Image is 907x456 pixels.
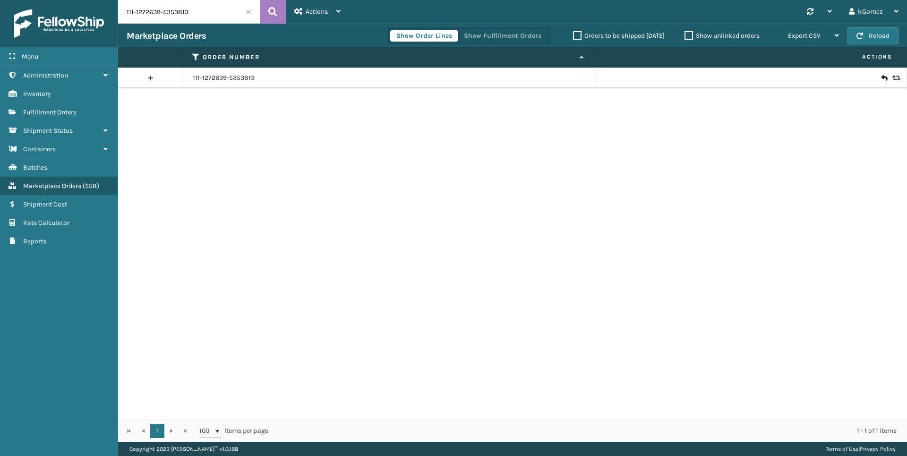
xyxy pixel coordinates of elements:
[282,426,897,436] div: 1 - 1 of 1 items
[826,446,858,452] a: Terms of Use
[23,163,47,172] span: Batches
[788,32,821,40] span: Export CSV
[203,53,575,61] label: Order Number
[23,108,77,116] span: Fulfillment Orders
[573,32,665,40] label: Orders to be shipped [DATE]
[14,9,104,38] img: logo
[127,30,206,42] h3: Marketplace Orders
[458,30,548,42] button: Show Fulfillment Orders
[23,127,73,135] span: Shipment Status
[306,8,328,16] span: Actions
[23,71,68,79] span: Administration
[892,75,898,81] i: Replace
[22,52,38,60] span: Menu
[199,426,214,436] span: 100
[150,424,164,438] a: 1
[860,446,896,452] a: Privacy Policy
[23,219,69,227] span: Rate Calculator
[83,182,99,190] span: ( 558 )
[23,145,56,153] span: Containers
[23,237,46,245] span: Reports
[23,90,51,98] span: Inventory
[847,27,898,44] button: Reload
[23,200,67,208] span: Shipment Cost
[685,32,760,40] label: Show unlinked orders
[390,30,458,42] button: Show Order Lines
[881,73,887,83] i: Create Return Label
[23,182,81,190] span: Marketplace Orders
[193,73,255,83] a: 111-1272639-5353813
[129,442,238,456] p: Copyright 2023 [PERSON_NAME]™ v 1.0.188
[199,424,268,438] span: items per page
[826,442,896,456] div: |
[596,49,898,65] span: Actions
